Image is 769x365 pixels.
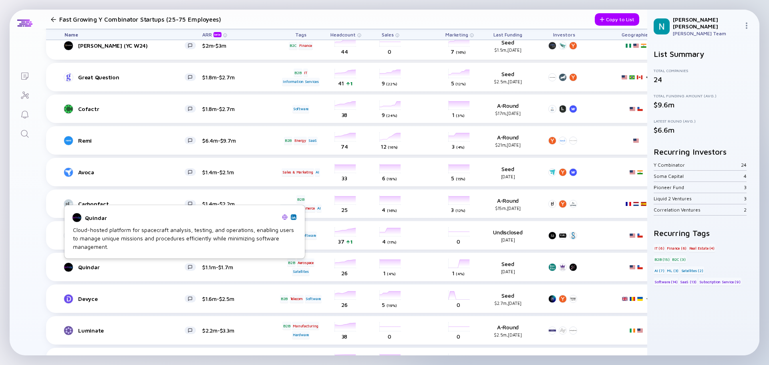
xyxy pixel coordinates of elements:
div: Investors [546,29,582,40]
a: [PERSON_NAME] (YC W24) [64,41,202,50]
div: Seed [482,71,534,84]
div: Total Companies [654,68,753,73]
div: $6.6m [654,126,753,134]
div: Hardware [292,331,310,339]
div: 3 [744,196,747,202]
div: Cofactr [78,105,185,112]
a: Reminders [10,104,40,123]
span: Sales [382,32,394,38]
img: France Flag [625,202,632,206]
img: Ukraine Flag [637,297,643,301]
div: IT [303,69,308,77]
div: 24 [654,75,662,84]
div: $9.6m [654,101,753,109]
div: $1.1m-$1.7m [202,264,254,270]
div: Software [305,295,322,303]
h2: List Summary [654,49,753,58]
div: [PERSON_NAME] Team [673,30,740,36]
div: B2B [280,295,288,303]
div: Satellites (2) [680,266,704,274]
img: India Flag [640,44,647,48]
div: B2C [289,42,297,50]
a: Search [10,123,40,143]
div: $1.5m, [DATE] [482,47,534,52]
div: Sales & Marketing [282,168,314,176]
div: Correlation Ventures [654,207,744,213]
div: ML (3) [666,266,679,274]
div: B2B [296,195,305,203]
div: $1.8m-$2.7m [202,74,254,81]
div: Real Estate (4) [688,244,715,252]
div: Seed [482,292,534,306]
img: Chile Flag [637,234,643,238]
div: Quindar [78,264,185,270]
div: $1.4m-$2.2m [202,200,254,207]
div: ARR [202,32,223,37]
div: Geographies [618,29,654,40]
div: Carbonfact [78,200,185,207]
div: Seed [482,39,534,52]
div: Manufacturing [292,322,319,330]
img: Netherlands Flag [633,202,639,206]
div: AI (7) [654,266,665,274]
div: Retail & eCommerce [280,204,315,212]
div: [DATE] [482,174,534,179]
div: Remi [78,137,185,144]
div: B2B [282,322,291,330]
div: Satellites [292,268,309,276]
div: [PERSON_NAME] (YC W24) [78,42,185,49]
div: B2C (3) [671,255,686,263]
div: AI [315,168,320,176]
div: 24 [741,162,747,168]
a: Remi [64,136,202,145]
div: $1.4m-$2.1m [202,169,254,175]
img: Brazil Flag [629,75,635,79]
a: Lists [10,66,40,85]
div: $2m-$3m [202,42,254,49]
div: Tags [278,29,323,40]
div: A-Round [482,324,534,337]
h2: Recurring Tags [654,228,753,238]
div: Software (14) [654,278,678,286]
div: + 1 [646,296,650,302]
div: $17m, [DATE] [482,111,534,116]
div: Finance [298,42,313,50]
img: Chile Flag [637,107,643,111]
div: Energy [294,137,307,145]
h1: Fast Growing Y Combinator Startups (25-75 Employees) [59,16,221,23]
img: Romania Flag [629,297,636,301]
div: Great Question [78,74,185,81]
img: Canada Flag [636,75,643,79]
div: A-Round [482,102,534,116]
div: Liquid 2 Ventures [654,196,744,202]
div: A-Round [482,134,534,147]
div: $21m, [DATE] [482,142,534,147]
div: Information Services [282,78,319,86]
div: Seed [482,165,534,179]
div: Latest Round (Avg.) [654,119,753,123]
div: Total Funding Amount (Avg.) [654,93,753,98]
img: India Flag [637,170,643,174]
div: $6.4m-$9.7m [202,137,254,144]
div: Subscription Service (9) [699,278,741,286]
div: SaaS (13) [679,278,697,286]
img: United States Flag [633,139,639,143]
img: Chile Flag [637,265,643,269]
div: Soma Capital [654,173,744,179]
div: Software [292,105,309,113]
div: 4 [744,173,747,179]
img: Nikki Profile Picture [654,18,670,34]
img: United States Flag [637,329,643,333]
img: Quindar Website [282,214,288,220]
div: SaaS [308,137,318,145]
span: Marketing [445,32,468,38]
div: B2B [287,258,296,266]
div: Undisclosed [482,229,534,242]
img: Menu [743,22,750,29]
div: [PERSON_NAME] [PERSON_NAME] [673,16,740,30]
a: Avoca [64,167,202,177]
img: Nigeria Flag [625,44,632,48]
a: Devyce [64,294,202,304]
div: Devyce [78,295,185,302]
div: $2.5m, [DATE] [482,332,534,337]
